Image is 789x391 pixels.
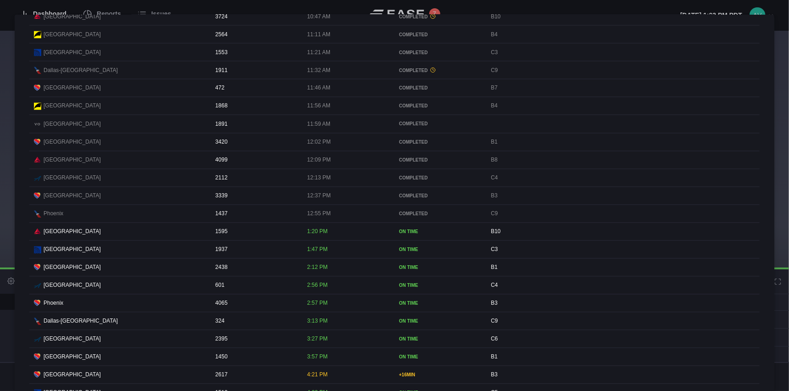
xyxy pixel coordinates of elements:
[211,26,301,43] div: 2564
[307,336,328,342] span: 3:27 PM
[307,31,331,38] span: 11:11 AM
[211,116,301,133] div: 1891
[491,282,498,289] span: C4
[307,211,331,217] span: 12:55 PM
[44,371,101,379] span: [GEOGRAPHIC_DATA]
[211,295,301,312] div: 4065
[44,299,63,307] span: Phoenix
[491,318,498,324] span: C9
[491,49,498,56] span: C3
[211,223,301,240] div: 1595
[211,79,301,97] div: 472
[307,157,331,163] span: 12:09 PM
[399,31,480,38] div: COMPLETED
[44,210,63,218] span: Phoenix
[211,205,301,223] div: 1437
[399,300,480,307] div: ON TIME
[307,318,328,324] span: 3:13 PM
[491,246,498,253] span: C3
[399,49,480,56] div: COMPLETED
[491,175,498,181] span: C4
[307,300,328,307] span: 2:57 PM
[211,277,301,294] div: 601
[211,134,301,151] div: 3420
[44,30,101,39] span: [GEOGRAPHIC_DATA]
[44,228,101,236] span: [GEOGRAPHIC_DATA]
[491,372,498,378] span: B3
[211,44,301,61] div: 1553
[307,103,331,109] span: 11:56 AM
[44,156,101,164] span: [GEOGRAPHIC_DATA]
[211,313,301,330] div: 324
[307,354,328,360] span: 3:57 PM
[44,192,101,200] span: [GEOGRAPHIC_DATA]
[44,246,101,254] span: [GEOGRAPHIC_DATA]
[491,264,498,271] span: B1
[307,49,331,56] span: 11:21 AM
[399,282,480,289] div: ON TIME
[399,318,480,325] div: ON TIME
[44,84,101,92] span: [GEOGRAPHIC_DATA]
[44,48,101,56] span: [GEOGRAPHIC_DATA]
[307,67,331,73] span: 11:32 AM
[491,139,498,145] span: B1
[211,169,301,187] div: 2112
[399,264,480,271] div: ON TIME
[307,139,331,145] span: 12:02 PM
[211,366,301,384] div: 2617
[491,229,501,235] span: B10
[491,354,498,360] span: B1
[399,157,480,164] div: COMPLETED
[307,85,331,91] span: 11:46 AM
[44,263,101,272] span: [GEOGRAPHIC_DATA]
[307,264,328,271] span: 2:12 PM
[399,336,480,343] div: ON TIME
[399,103,480,110] div: COMPLETED
[307,229,328,235] span: 1:20 PM
[211,241,301,258] div: 1937
[399,211,480,218] div: COMPLETED
[44,66,118,74] span: Dallas-[GEOGRAPHIC_DATA]
[491,193,498,199] span: B3
[491,103,498,109] span: B4
[44,138,101,146] span: [GEOGRAPHIC_DATA]
[211,330,301,348] div: 2395
[491,336,498,342] span: C6
[399,229,480,235] div: ON TIME
[399,246,480,253] div: ON TIME
[307,175,331,181] span: 12:13 PM
[44,12,101,21] span: [GEOGRAPHIC_DATA]
[399,13,480,20] div: COMPLETED
[399,354,480,361] div: ON TIME
[491,157,498,163] span: B8
[211,187,301,205] div: 3339
[44,102,101,110] span: [GEOGRAPHIC_DATA]
[307,246,328,253] span: 1:47 PM
[44,120,101,128] span: [GEOGRAPHIC_DATA]
[211,8,301,25] div: 3724
[211,97,301,115] div: 1868
[399,67,480,74] div: COMPLETED
[491,31,498,38] span: B4
[211,259,301,276] div: 2438
[491,13,501,20] span: B10
[211,151,301,169] div: 4099
[491,211,498,217] span: C9
[491,85,498,91] span: B7
[44,317,118,325] span: Dallas-[GEOGRAPHIC_DATA]
[399,372,480,379] div: + 16 MIN
[44,174,101,182] span: [GEOGRAPHIC_DATA]
[44,353,101,361] span: [GEOGRAPHIC_DATA]
[307,13,331,20] span: 10:47 AM
[34,121,41,128] span: VO
[307,193,331,199] span: 12:37 PM
[307,121,331,128] span: 11:59 AM
[399,139,480,146] div: COMPLETED
[44,335,101,343] span: [GEOGRAPHIC_DATA]
[307,282,328,289] span: 2:56 PM
[399,175,480,182] div: COMPLETED
[307,372,328,378] span: 4:21 PM
[211,61,301,79] div: 1911
[399,193,480,200] div: COMPLETED
[399,121,480,128] div: COMPLETED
